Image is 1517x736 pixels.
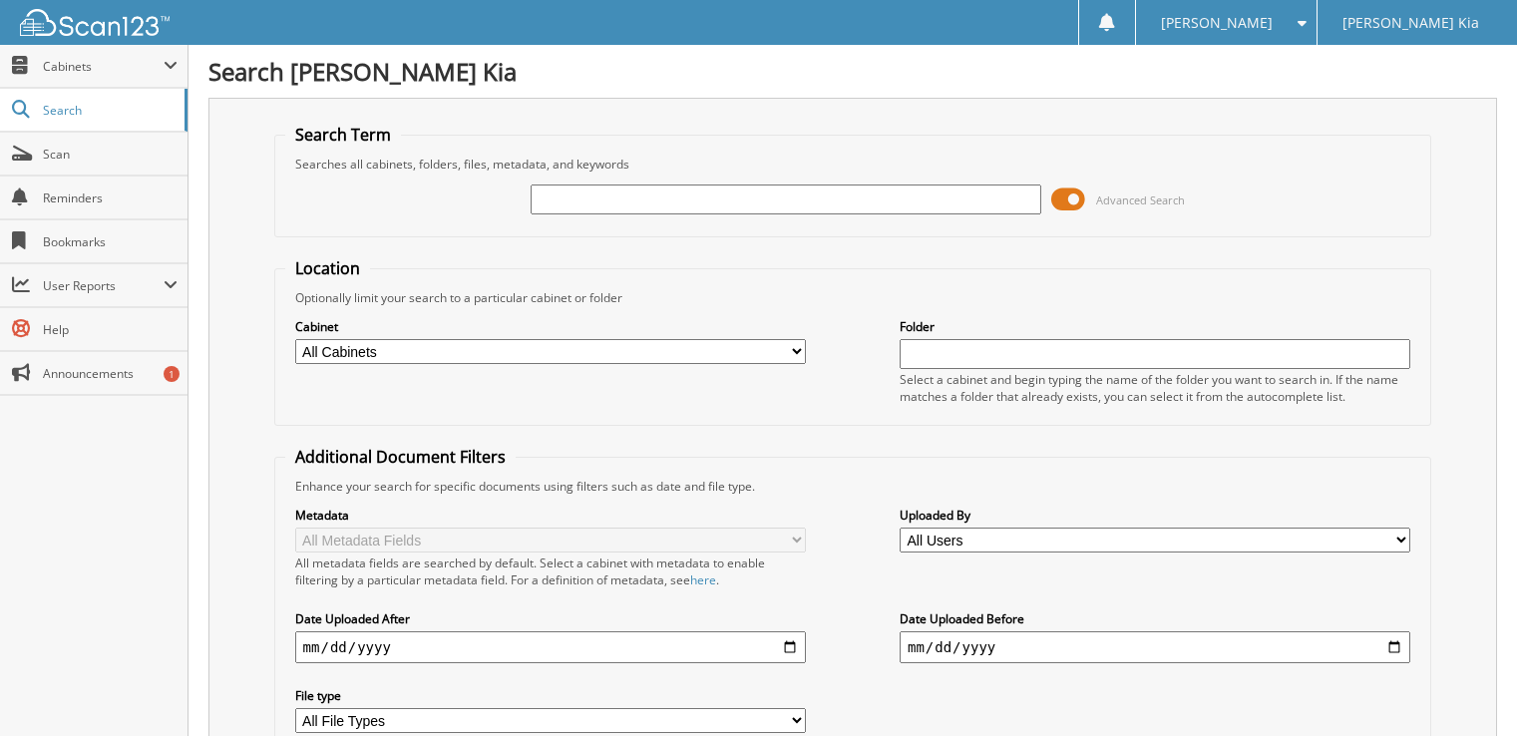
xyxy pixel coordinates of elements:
a: here [690,571,716,588]
label: Cabinet [295,318,806,335]
label: Date Uploaded After [295,610,806,627]
span: [PERSON_NAME] [1161,17,1273,29]
legend: Additional Document Filters [285,446,516,468]
label: File type [295,687,806,704]
div: Optionally limit your search to a particular cabinet or folder [285,289,1421,306]
span: Search [43,102,175,119]
legend: Location [285,257,370,279]
span: [PERSON_NAME] Kia [1342,17,1479,29]
span: User Reports [43,277,164,294]
span: Announcements [43,365,178,382]
label: Date Uploaded Before [900,610,1410,627]
span: Cabinets [43,58,164,75]
div: Enhance your search for specific documents using filters such as date and file type. [285,478,1421,495]
div: 1 [164,366,180,382]
h1: Search [PERSON_NAME] Kia [208,55,1497,88]
label: Uploaded By [900,507,1410,524]
input: start [295,631,806,663]
input: end [900,631,1410,663]
div: All metadata fields are searched by default. Select a cabinet with metadata to enable filtering b... [295,554,806,588]
span: Help [43,321,178,338]
span: Bookmarks [43,233,178,250]
label: Metadata [295,507,806,524]
span: Advanced Search [1096,192,1185,207]
span: Reminders [43,189,178,206]
span: Scan [43,146,178,163]
div: Select a cabinet and begin typing the name of the folder you want to search in. If the name match... [900,371,1410,405]
div: Searches all cabinets, folders, files, metadata, and keywords [285,156,1421,173]
legend: Search Term [285,124,401,146]
img: scan123-logo-white.svg [20,9,170,36]
label: Folder [900,318,1410,335]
